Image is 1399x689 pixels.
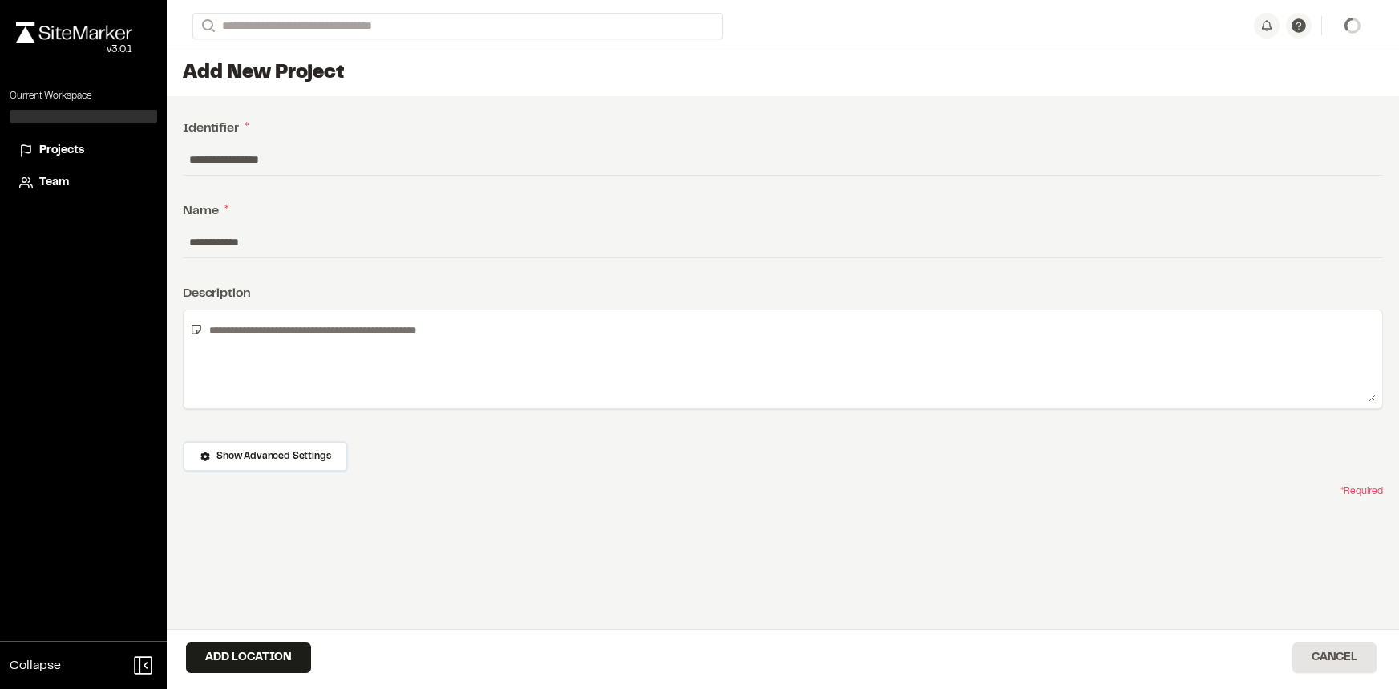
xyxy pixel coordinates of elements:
[216,449,330,464] span: Show Advanced Settings
[10,656,61,675] span: Collapse
[186,642,311,673] button: Add Location
[183,119,1383,138] div: Identifier
[1292,642,1377,673] button: Cancel
[16,43,132,57] div: Oh geez...please don't...
[39,174,69,192] span: Team
[183,201,1383,221] div: Name
[16,22,132,43] img: rebrand.png
[10,89,157,103] p: Current Workspace
[183,284,1383,303] div: Description
[1340,484,1383,499] span: * Required
[19,142,148,160] a: Projects
[39,142,84,160] span: Projects
[183,441,348,472] button: Show Advanced Settings
[192,13,221,39] button: Search
[19,174,148,192] a: Team
[183,61,1383,87] h1: Add New Project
